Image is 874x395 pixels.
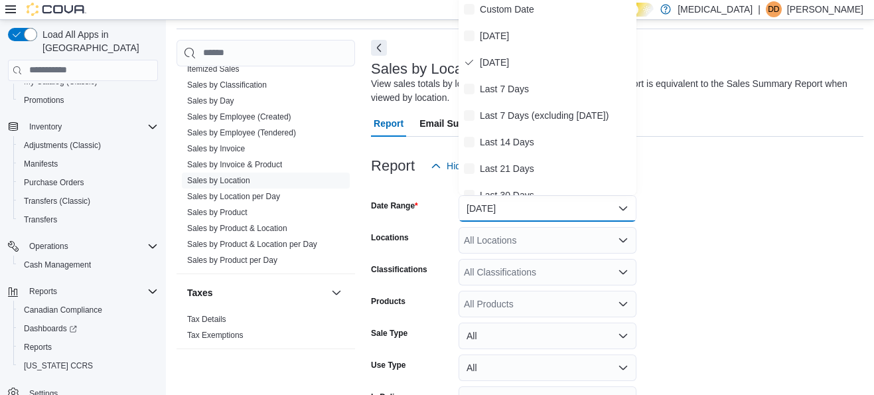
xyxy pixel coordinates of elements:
[187,160,282,169] a: Sales by Invoice & Product
[19,358,98,374] a: [US_STATE] CCRS
[187,176,250,185] a: Sales by Location
[187,175,250,186] span: Sales by Location
[3,282,163,301] button: Reports
[19,339,57,355] a: Reports
[29,286,57,297] span: Reports
[678,1,753,17] p: [MEDICAL_DATA]
[480,187,631,203] span: Last 30 Days
[480,161,631,177] span: Last 21 Days
[480,81,631,97] span: Last 7 Days
[187,315,226,324] a: Tax Details
[24,283,158,299] span: Reports
[187,286,213,299] h3: Taxes
[447,159,516,173] span: Hide Parameters
[371,77,857,105] div: View sales totals by location for a specified date range. This report is equivalent to the Sales ...
[24,283,62,299] button: Reports
[19,193,96,209] a: Transfers (Classic)
[480,54,631,70] span: [DATE]
[19,212,62,228] a: Transfers
[13,256,163,274] button: Cash Management
[24,238,74,254] button: Operations
[24,196,90,206] span: Transfers (Classic)
[328,285,344,301] button: Taxes
[19,358,158,374] span: Washington CCRS
[187,255,277,266] span: Sales by Product per Day
[787,1,863,17] p: [PERSON_NAME]
[19,339,158,355] span: Reports
[19,302,158,318] span: Canadian Compliance
[425,153,522,179] button: Hide Parameters
[24,140,101,151] span: Adjustments (Classic)
[19,257,158,273] span: Cash Management
[187,256,277,265] a: Sales by Product per Day
[3,118,163,136] button: Inventory
[371,158,415,174] h3: Report
[19,175,158,191] span: Purchase Orders
[480,108,631,123] span: Last 7 Days (excluding [DATE])
[187,64,240,74] a: Itemized Sales
[13,301,163,319] button: Canadian Compliance
[13,136,163,155] button: Adjustments (Classic)
[459,355,636,381] button: All
[24,119,67,135] button: Inventory
[371,264,427,275] label: Classifications
[371,61,486,77] h3: Sales by Location
[19,156,158,172] span: Manifests
[187,224,287,233] a: Sales by Product & Location
[29,241,68,252] span: Operations
[19,92,70,108] a: Promotions
[618,299,628,309] button: Open list of options
[24,238,158,254] span: Operations
[187,286,326,299] button: Taxes
[19,175,90,191] a: Purchase Orders
[187,128,296,137] a: Sales by Employee (Tendered)
[24,95,64,106] span: Promotions
[419,110,504,137] span: Email Subscription
[24,342,52,353] span: Reports
[177,45,355,274] div: Sales
[187,127,296,138] span: Sales by Employee (Tendered)
[480,1,631,17] span: Custom Date
[626,3,654,17] input: Dark Mode
[37,28,158,54] span: Load All Apps in [GEOGRAPHIC_DATA]
[24,159,58,169] span: Manifests
[187,239,317,250] span: Sales by Product & Location per Day
[374,110,403,137] span: Report
[459,323,636,349] button: All
[24,323,77,334] span: Dashboards
[24,260,91,270] span: Cash Management
[618,235,628,246] button: Open list of options
[177,311,355,349] div: Taxes
[371,296,405,307] label: Products
[13,173,163,192] button: Purchase Orders
[187,80,267,90] a: Sales by Classification
[3,237,163,256] button: Operations
[19,212,158,228] span: Transfers
[24,119,158,135] span: Inventory
[19,92,158,108] span: Promotions
[19,137,106,153] a: Adjustments (Classic)
[371,40,387,56] button: Next
[187,314,226,325] span: Tax Details
[371,232,409,243] label: Locations
[187,144,245,153] a: Sales by Invoice
[13,356,163,375] button: [US_STATE] CCRS
[19,193,158,209] span: Transfers (Classic)
[13,210,163,229] button: Transfers
[480,28,631,44] span: [DATE]
[187,207,248,218] span: Sales by Product
[371,328,407,339] label: Sale Type
[19,321,158,337] span: Dashboards
[13,192,163,210] button: Transfers (Classic)
[27,3,86,16] img: Cova
[758,1,761,17] p: |
[29,121,62,132] span: Inventory
[480,134,631,150] span: Last 14 Days
[24,177,84,188] span: Purchase Orders
[766,1,782,17] div: Diego de Azevedo
[187,112,291,121] a: Sales by Employee (Created)
[187,96,234,106] a: Sales by Day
